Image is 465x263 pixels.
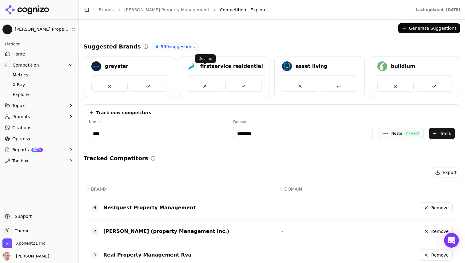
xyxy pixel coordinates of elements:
span: 999 suggestions [161,44,195,50]
img: Will Melton [2,252,11,261]
img: Byrd Property Management [2,25,12,34]
button: Topics [2,101,76,110]
button: Toolbox [2,156,76,166]
span: [PERSON_NAME] Property Management [15,27,69,32]
span: P [91,228,98,235]
span: Support [12,213,32,219]
span: BETA [31,148,43,152]
span: Citations [12,125,31,131]
button: Remove [420,249,453,261]
span: N [91,204,98,211]
button: Remove [420,202,453,213]
span: BRAND [91,186,106,192]
img: Xponent21 Inc [2,238,12,248]
span: Xponent21 Inc [16,241,45,246]
span: DOMAIN [284,186,302,192]
span: Metrics [13,72,66,78]
div: Platform [2,39,76,49]
img: greystar [91,61,101,71]
div: Last updated: [DATE] [416,7,460,12]
button: Competition [2,60,76,70]
a: Metrics [10,71,69,79]
div: firstservice residential [200,63,263,70]
div: Neste [391,131,402,136]
button: Generate Suggestions [398,23,460,33]
span: Prompts [12,114,30,120]
button: Open user button [2,252,49,261]
th: DOMAIN [277,182,359,196]
img: Neste logo [382,130,389,137]
div: ✓ Found [404,131,420,136]
img: buildium [377,61,387,71]
span: Toolbox [12,158,29,164]
a: [PERSON_NAME] Property Management [124,7,209,13]
button: Track [429,128,455,139]
a: Brands [99,7,114,12]
button: ReportsBETA [2,145,76,155]
span: - [282,253,284,257]
nav: breadcrumb [99,7,403,13]
div: Open Intercom Messenger [444,233,459,248]
img: asset living [282,61,292,71]
span: Theme [12,228,30,233]
div: [PERSON_NAME] (property Management Inc.) [103,228,229,235]
a: Citations [2,123,76,133]
div: asset living [296,63,328,70]
h2: Suggested Brands [84,42,141,51]
a: Home [2,49,76,59]
h4: Track new competitors [96,110,151,116]
label: Domain [233,119,372,124]
div: Nestquest Property Management [103,204,196,211]
span: [PERSON_NAME] [14,253,49,259]
div: buildium [391,63,415,70]
a: Optimize [2,134,76,144]
span: - [282,229,284,234]
div: greystar [105,63,128,70]
p: Decline [198,56,212,61]
span: - [282,205,284,210]
button: Remove [420,226,453,237]
button: Export [432,168,460,177]
span: Home [12,51,25,57]
div: ↕DOMAIN [280,186,356,192]
a: X-Ray [10,80,69,89]
button: Prompts [2,112,76,122]
button: Open organization switcher [2,238,45,248]
div: Real Property Management Rva [103,251,191,259]
span: Optimize [12,136,32,142]
span: Explore [13,91,66,98]
span: Topics [12,102,26,109]
span: Reports [12,147,29,153]
th: BRAND [84,182,277,196]
label: Name [89,119,228,124]
img: firstservice residential [187,61,197,71]
div: ↕BRAND [86,186,275,192]
span: Competition - Explore [220,7,267,13]
span: R [91,251,98,259]
a: Explore [10,90,69,99]
h2: Tracked Competitors [84,154,148,163]
span: Competition [13,62,39,68]
span: X-Ray [13,82,66,88]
